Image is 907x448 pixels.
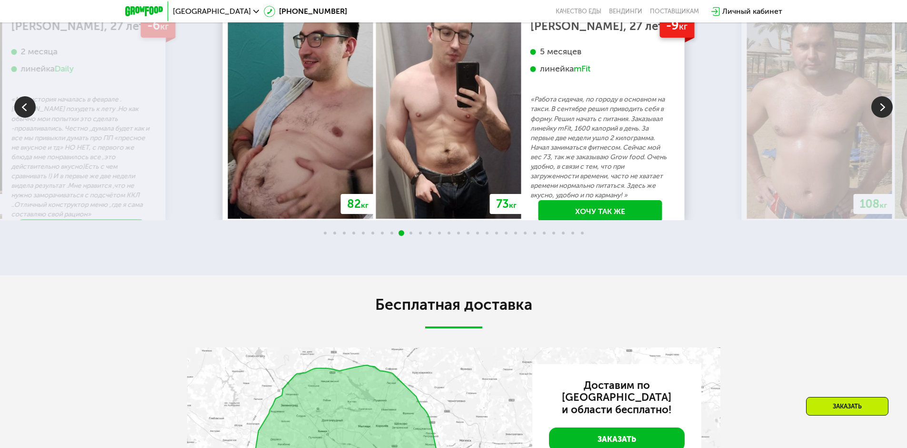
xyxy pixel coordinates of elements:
[530,21,670,31] div: [PERSON_NAME], 27 лет
[55,63,74,74] div: Daily
[549,379,685,417] h3: Доставим по [GEOGRAPHIC_DATA] и области бесплатно!
[509,201,517,210] span: кг
[530,63,670,74] div: линейка
[806,397,888,416] div: Заказать
[574,63,590,74] div: mFit
[659,14,694,38] div: -9
[14,96,36,118] img: Slide left
[11,63,151,74] div: линейка
[264,6,347,17] a: [PHONE_NUMBER]
[361,201,369,210] span: кг
[679,21,688,32] span: кг
[722,6,782,17] div: Личный кабинет
[11,46,151,57] div: 2 месяца
[530,95,670,200] p: «Работа сидячая, по городу в основном на такси. В сентябре решил приводить себя в форму. Решил на...
[11,21,151,31] div: [PERSON_NAME], 27 лет
[854,194,894,214] div: 108
[341,194,375,214] div: 82
[160,21,169,32] span: кг
[173,8,251,15] span: [GEOGRAPHIC_DATA]
[650,8,699,15] div: поставщикам
[880,201,887,210] span: кг
[140,14,175,38] div: -6
[11,95,151,219] p: «Моя история началась в феврале .[PERSON_NAME] похудеть к лету .Но как обычно мои попытки это сде...
[490,194,523,214] div: 73
[538,200,662,222] a: Хочу так же
[530,46,670,57] div: 5 месяцев
[609,8,642,15] a: Вендинги
[187,295,720,314] h2: Бесплатная доставка
[871,96,893,118] img: Slide right
[556,8,601,15] a: Качество еды
[20,219,143,241] a: Хочу так же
